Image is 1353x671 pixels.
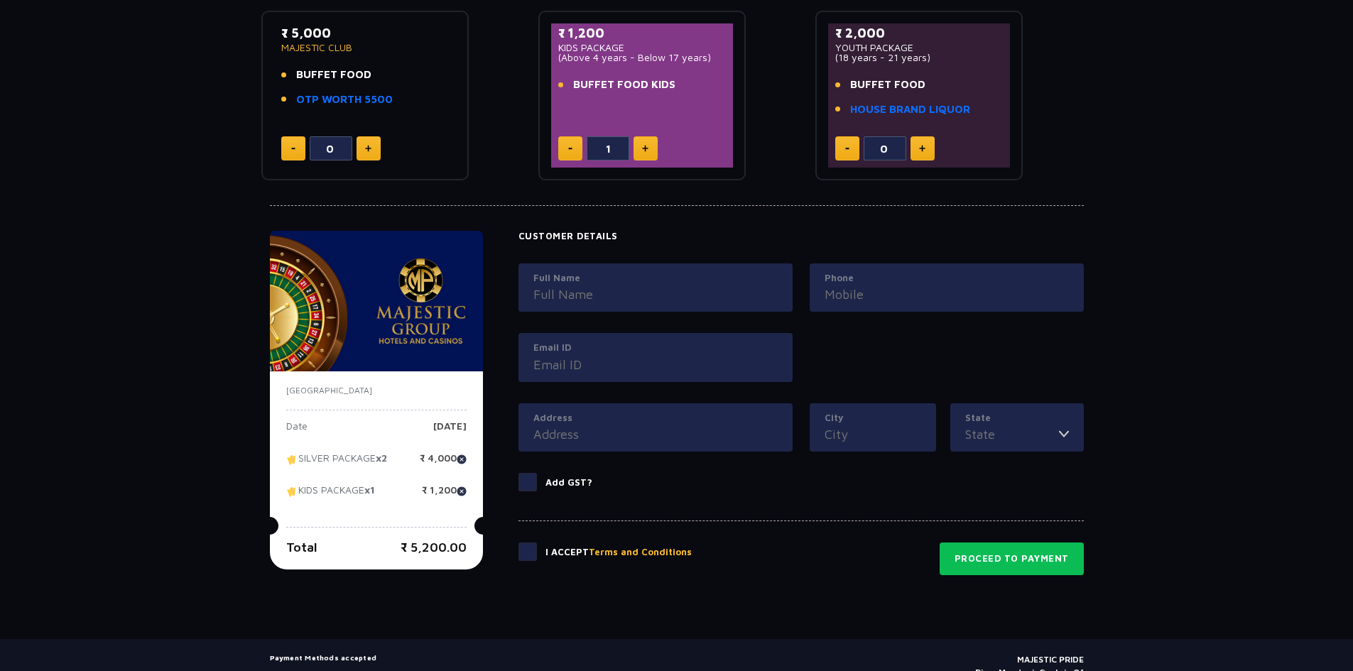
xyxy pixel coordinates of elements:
[433,421,467,442] p: [DATE]
[281,43,450,53] p: MAJESTIC CLUB
[286,384,467,397] p: [GEOGRAPHIC_DATA]
[850,102,970,118] a: HOUSE BRAND LIQUOR
[558,53,727,62] p: (Above 4 years - Below 17 years)
[286,421,308,442] p: Date
[642,145,648,152] img: plus
[940,542,1084,575] button: Proceed to Payment
[364,484,375,496] strong: x1
[825,271,1069,285] label: Phone
[965,411,1069,425] label: State
[1059,425,1069,444] img: toggler icon
[401,538,467,557] p: ₹ 5,200.00
[573,77,675,93] span: BUFFET FOOD KIDS
[545,545,692,560] p: I Accept
[296,67,371,83] span: BUFFET FOOD
[545,476,592,490] p: Add GST?
[286,485,375,506] p: KIDS PACKAGE
[270,231,483,371] img: majesticPride-banner
[568,148,572,150] img: minus
[558,23,727,43] p: ₹ 1,200
[286,453,298,466] img: tikcet
[825,285,1069,304] input: Mobile
[286,453,387,474] p: SILVER PACKAGE
[533,341,778,355] label: Email ID
[965,425,1059,444] input: State
[286,538,317,557] p: Total
[845,148,849,150] img: minus
[291,148,295,150] img: minus
[558,43,727,53] p: KIDS PACKAGE
[825,411,921,425] label: City
[422,485,467,506] p: ₹ 1,200
[533,411,778,425] label: Address
[533,425,778,444] input: Address
[365,145,371,152] img: plus
[533,285,778,304] input: Full Name
[835,43,1004,53] p: YOUTH PACKAGE
[533,355,778,374] input: Email ID
[589,545,692,560] button: Terms and Conditions
[518,231,1084,242] h4: Customer Details
[919,145,925,152] img: plus
[825,425,921,444] input: City
[850,77,925,93] span: BUFFET FOOD
[296,92,393,108] a: OTP WORTH 5500
[270,653,516,662] h5: Payment Methods accepted
[420,453,467,474] p: ₹ 4,000
[286,485,298,498] img: tikcet
[533,271,778,285] label: Full Name
[835,53,1004,62] p: (18 years - 21 years)
[835,23,1004,43] p: ₹ 2,000
[376,452,387,464] strong: x2
[281,23,450,43] p: ₹ 5,000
